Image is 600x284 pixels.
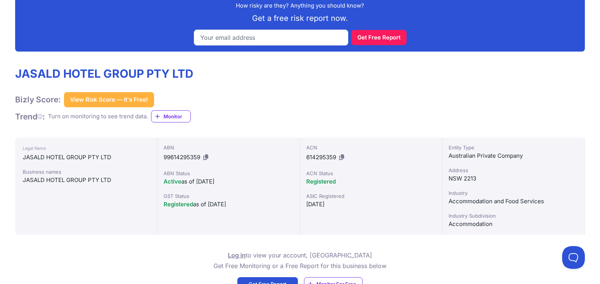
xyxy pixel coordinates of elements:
div: JASALD HOTEL GROUP PTY LTD [23,153,150,162]
p: Get a free risk report now. [21,13,579,24]
div: ASIC Registered [306,192,436,200]
p: How risky are they? Anything you should know? [21,2,579,10]
div: [DATE] [306,200,436,209]
div: as of [DATE] [164,200,293,209]
h1: Bizly Score: [15,94,61,105]
div: Industry [449,189,578,197]
p: to view your account, [GEOGRAPHIC_DATA] Get Free Monitoring or a Free Report for this business below [214,250,386,271]
div: Accommodation and Food Services [449,197,578,206]
a: Log in [228,251,246,259]
div: Address [449,166,578,174]
div: NSW 2213 [449,174,578,183]
span: Active [164,178,181,185]
div: Turn on monitoring to see trend data. [48,112,148,121]
h1: Trend : [15,111,45,122]
div: Legal Name [23,144,150,153]
span: 614295359 [306,154,336,161]
a: Monitor [151,110,191,122]
div: JASALD HOTEL GROUP PTY LTD [23,176,150,185]
div: Entity Type [449,144,578,151]
div: Industry Subdivision [449,212,578,220]
span: Registered [306,178,336,185]
h1: JASALD HOTEL GROUP PTY LTD [15,67,193,80]
div: Business names [23,168,150,176]
div: GST Status [164,192,293,200]
div: ABN Status [164,169,293,177]
input: Your email address [194,30,348,46]
div: Australian Private Company [449,151,578,160]
span: 99614295359 [164,154,200,161]
span: Registered [164,201,193,208]
button: View Risk Score — It's Free! [64,92,154,107]
div: as of [DATE] [164,177,293,186]
iframe: Toggle Customer Support [562,246,585,269]
div: ABN [164,144,293,151]
button: Get Free Report [351,30,407,45]
div: ACN [306,144,436,151]
span: Monitor [164,113,190,120]
div: ACN Status [306,169,436,177]
div: Accommodation [449,220,578,229]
